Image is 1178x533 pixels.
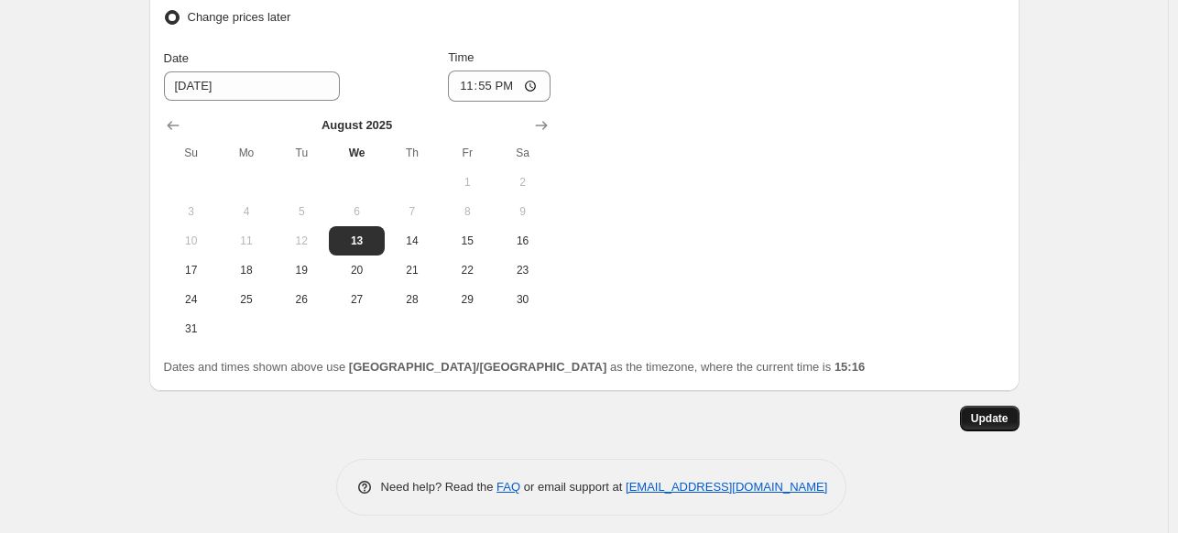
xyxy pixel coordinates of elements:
span: 30 [502,292,542,307]
button: Sunday August 31 2025 [164,314,219,343]
span: 1 [447,175,487,190]
span: Date [164,51,189,65]
span: Time [448,50,474,64]
span: 21 [392,263,432,277]
th: Monday [219,138,274,168]
span: 31 [171,321,212,336]
button: Update [960,406,1020,431]
span: 20 [336,263,376,277]
span: 4 [226,204,267,219]
button: Show previous month, July 2025 [160,113,186,138]
a: [EMAIL_ADDRESS][DOMAIN_NAME] [626,480,827,494]
button: Saturday August 30 2025 [495,285,550,314]
span: Dates and times shown above use as the timezone, where the current time is [164,360,866,374]
span: 29 [447,292,487,307]
span: or email support at [520,480,626,494]
button: Tuesday August 26 2025 [274,285,329,314]
button: Sunday August 17 2025 [164,256,219,285]
button: Friday August 8 2025 [440,197,495,226]
button: Tuesday August 5 2025 [274,197,329,226]
th: Tuesday [274,138,329,168]
button: Monday August 11 2025 [219,226,274,256]
button: Friday August 22 2025 [440,256,495,285]
th: Saturday [495,138,550,168]
span: 9 [502,204,542,219]
button: Sunday August 10 2025 [164,226,219,256]
button: Tuesday August 19 2025 [274,256,329,285]
span: Change prices later [188,10,291,24]
button: Saturday August 23 2025 [495,256,550,285]
button: Friday August 29 2025 [440,285,495,314]
button: Thursday August 7 2025 [385,197,440,226]
button: Wednesday August 20 2025 [329,256,384,285]
button: Thursday August 21 2025 [385,256,440,285]
input: 8/13/2025 [164,71,340,101]
button: Saturday August 9 2025 [495,197,550,226]
span: Su [171,146,212,160]
span: 16 [502,234,542,248]
span: 15 [447,234,487,248]
th: Wednesday [329,138,384,168]
button: Wednesday August 27 2025 [329,285,384,314]
button: Thursday August 14 2025 [385,226,440,256]
span: Update [971,411,1009,426]
span: Fr [447,146,487,160]
span: 22 [447,263,487,277]
span: 11 [226,234,267,248]
button: Monday August 18 2025 [219,256,274,285]
th: Sunday [164,138,219,168]
button: Saturday August 2 2025 [495,168,550,197]
span: 6 [336,204,376,219]
button: Sunday August 3 2025 [164,197,219,226]
span: Th [392,146,432,160]
span: 12 [281,234,322,248]
span: 24 [171,292,212,307]
span: Sa [502,146,542,160]
button: Monday August 4 2025 [219,197,274,226]
th: Thursday [385,138,440,168]
button: Saturday August 16 2025 [495,226,550,256]
button: Today Wednesday August 13 2025 [329,226,384,256]
span: Mo [226,146,267,160]
button: Tuesday August 12 2025 [274,226,329,256]
span: 18 [226,263,267,277]
span: 26 [281,292,322,307]
button: Sunday August 24 2025 [164,285,219,314]
span: 8 [447,204,487,219]
span: 28 [392,292,432,307]
button: Monday August 25 2025 [219,285,274,314]
button: Show next month, September 2025 [529,113,554,138]
a: FAQ [496,480,520,494]
span: Tu [281,146,322,160]
input: 12:00 [448,71,551,102]
span: We [336,146,376,160]
button: Friday August 15 2025 [440,226,495,256]
button: Friday August 1 2025 [440,168,495,197]
span: 10 [171,234,212,248]
span: 13 [336,234,376,248]
button: Thursday August 28 2025 [385,285,440,314]
b: [GEOGRAPHIC_DATA]/[GEOGRAPHIC_DATA] [349,360,606,374]
span: 17 [171,263,212,277]
b: 15:16 [834,360,865,374]
span: 25 [226,292,267,307]
span: 14 [392,234,432,248]
span: Need help? Read the [381,480,497,494]
span: 19 [281,263,322,277]
span: 7 [392,204,432,219]
span: 5 [281,204,322,219]
span: 2 [502,175,542,190]
button: Wednesday August 6 2025 [329,197,384,226]
span: 27 [336,292,376,307]
span: 3 [171,204,212,219]
th: Friday [440,138,495,168]
span: 23 [502,263,542,277]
